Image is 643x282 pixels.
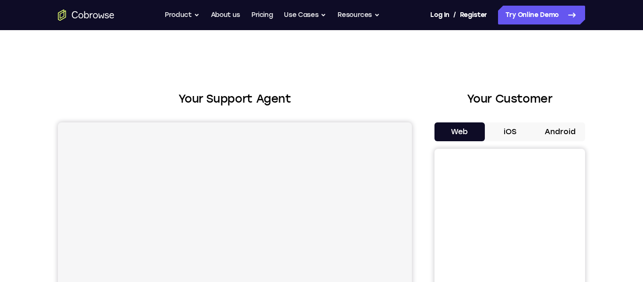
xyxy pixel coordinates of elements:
[434,90,585,107] h2: Your Customer
[165,6,200,24] button: Product
[453,9,456,21] span: /
[338,6,380,24] button: Resources
[535,122,585,141] button: Android
[430,6,449,24] a: Log In
[460,6,487,24] a: Register
[284,6,326,24] button: Use Cases
[58,90,412,107] h2: Your Support Agent
[498,6,585,24] a: Try Online Demo
[251,6,273,24] a: Pricing
[211,6,240,24] a: About us
[485,122,535,141] button: iOS
[434,122,485,141] button: Web
[58,9,114,21] a: Go to the home page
